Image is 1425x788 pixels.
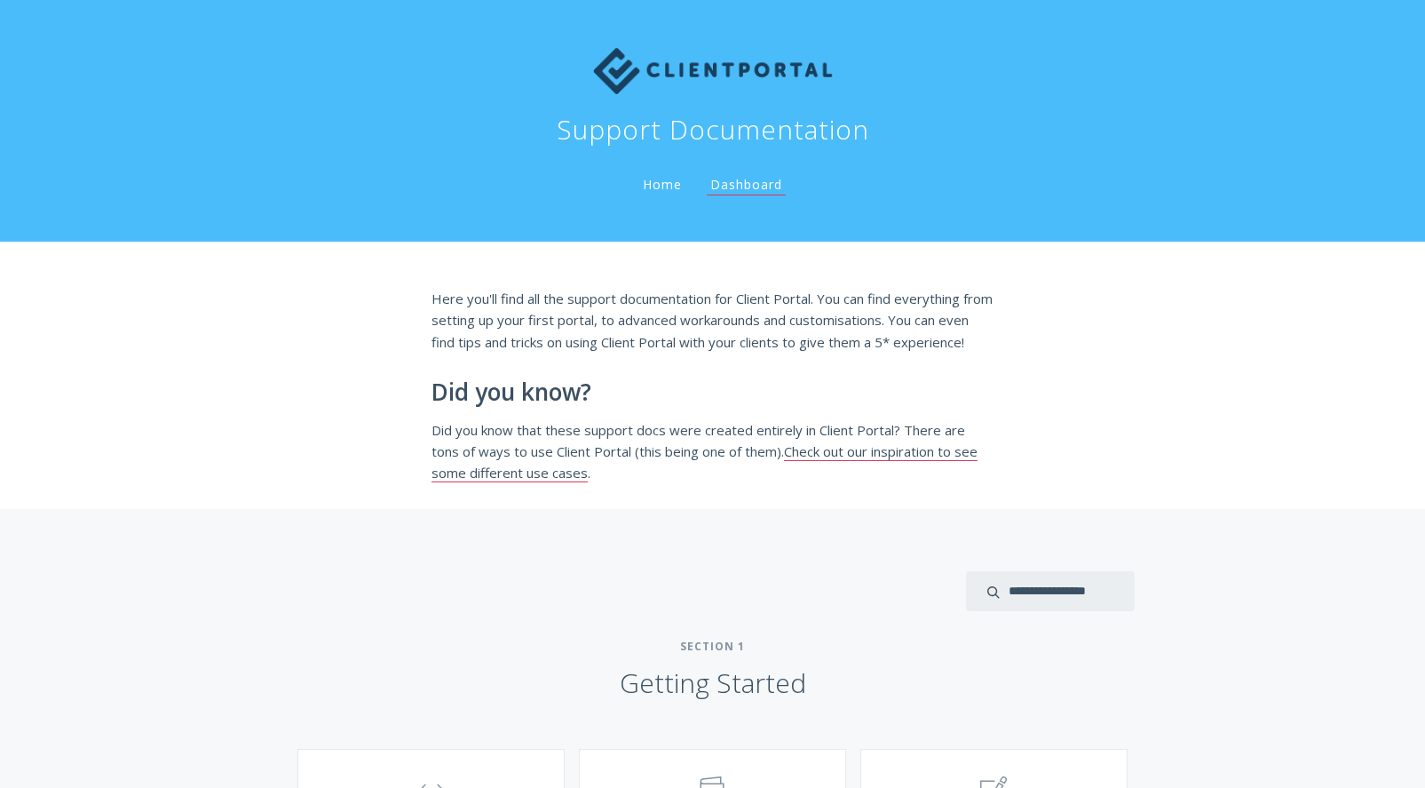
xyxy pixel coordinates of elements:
input: search input [966,571,1135,611]
p: Did you know that these support docs were created entirely in Client Portal? There are tons of wa... [431,419,994,484]
h2: Did you know? [431,379,994,406]
p: Here you'll find all the support documentation for Client Portal. You can find everything from se... [431,288,994,353]
a: Dashboard [707,176,786,195]
a: Home [639,176,685,193]
h1: Support Documentation [557,112,869,147]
